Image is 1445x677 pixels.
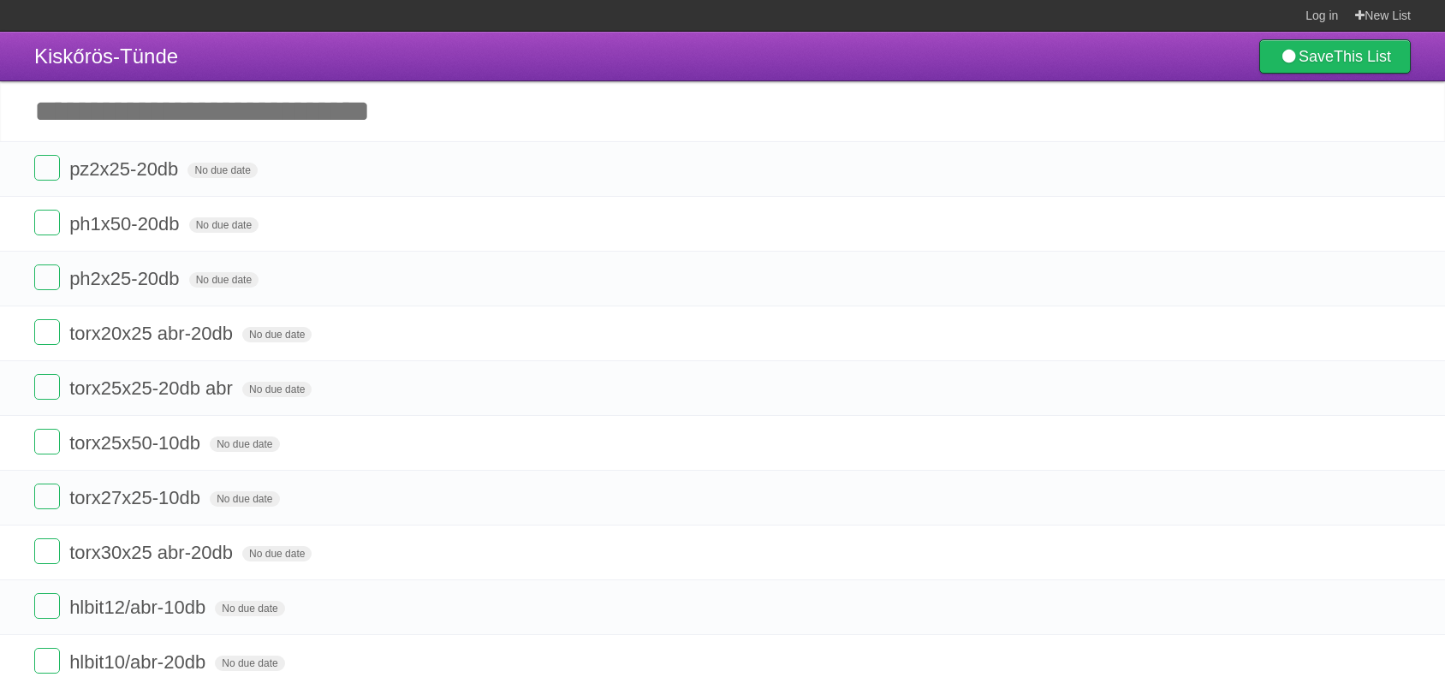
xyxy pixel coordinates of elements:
span: ph1x50-20db [69,213,183,235]
label: Done [34,155,60,181]
span: torx20x25 abr-20db [69,323,237,344]
label: Done [34,374,60,400]
label: Done [34,484,60,509]
span: torx27x25-10db [69,487,205,508]
label: Done [34,429,60,454]
span: torx25x50-10db [69,432,205,454]
span: hlbit10/abr-20db [69,651,210,673]
label: Done [34,593,60,619]
label: Done [34,648,60,674]
span: No due date [210,436,279,452]
span: torx25x25-20db abr [69,377,237,399]
span: No due date [242,546,312,561]
label: Done [34,538,60,564]
span: hlbit12/abr-10db [69,597,210,618]
label: Done [34,264,60,290]
span: No due date [187,163,257,178]
span: No due date [215,601,284,616]
span: No due date [242,327,312,342]
span: No due date [215,656,284,671]
span: pz2x25-20db [69,158,182,180]
span: No due date [189,217,259,233]
label: Done [34,210,60,235]
span: No due date [189,272,259,288]
span: No due date [242,382,312,397]
span: Kiskőrös-Tünde [34,45,178,68]
span: No due date [210,491,279,507]
label: Done [34,319,60,345]
a: SaveThis List [1259,39,1411,74]
span: ph2x25-20db [69,268,183,289]
b: This List [1334,48,1391,65]
span: torx30x25 abr-20db [69,542,237,563]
